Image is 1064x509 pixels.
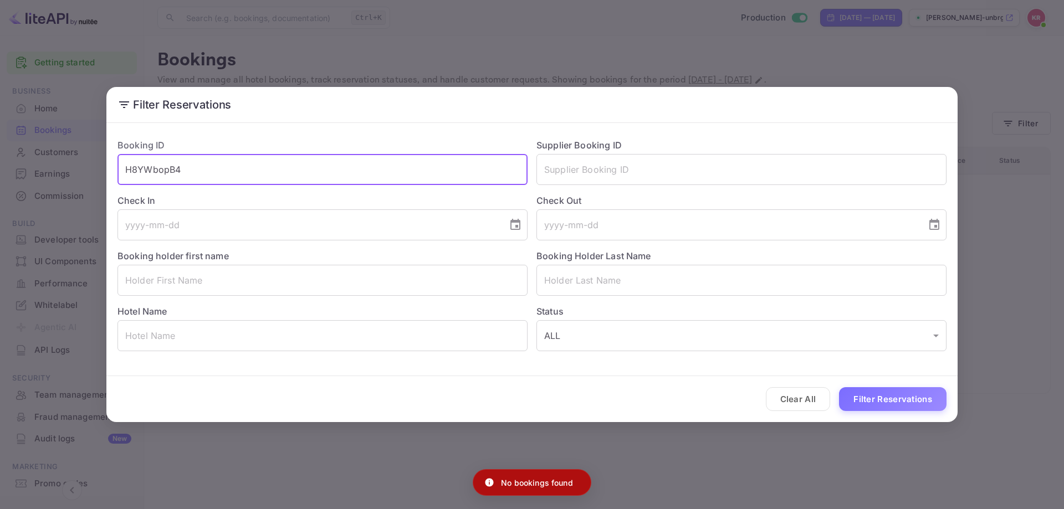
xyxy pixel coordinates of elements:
[536,250,651,261] label: Booking Holder Last Name
[117,154,528,185] input: Booking ID
[536,305,947,318] label: Status
[117,209,500,240] input: yyyy-mm-dd
[766,387,831,411] button: Clear All
[117,320,528,351] input: Hotel Name
[117,140,165,151] label: Booking ID
[536,194,947,207] label: Check Out
[536,209,919,240] input: yyyy-mm-dd
[839,387,947,411] button: Filter Reservations
[536,320,947,351] div: ALL
[536,140,622,151] label: Supplier Booking ID
[117,265,528,296] input: Holder First Name
[117,250,229,261] label: Booking holder first name
[536,154,947,185] input: Supplier Booking ID
[106,87,958,122] h2: Filter Reservations
[536,265,947,296] input: Holder Last Name
[117,306,167,317] label: Hotel Name
[504,214,526,236] button: Choose date
[923,214,945,236] button: Choose date
[117,194,528,207] label: Check In
[501,477,573,489] p: No bookings found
